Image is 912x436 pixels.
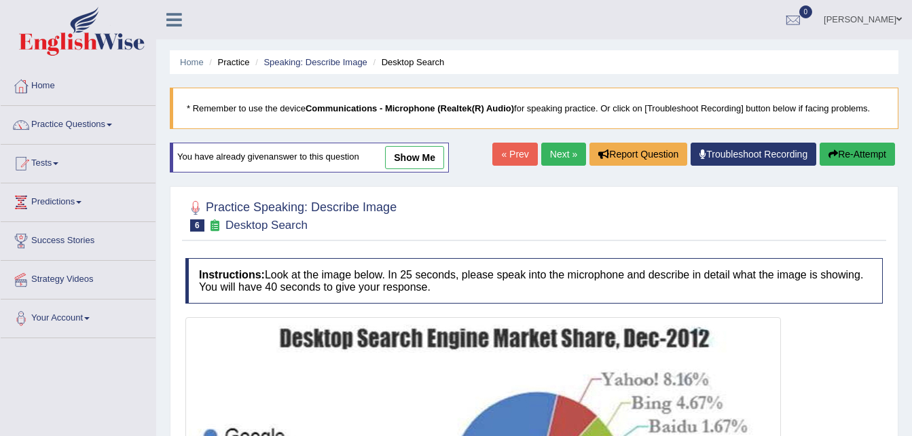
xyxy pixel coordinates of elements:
span: 6 [190,219,204,232]
a: « Prev [492,143,537,166]
a: show me [385,146,444,169]
button: Report Question [589,143,687,166]
a: Speaking: Describe Image [263,57,367,67]
a: Troubleshoot Recording [691,143,816,166]
a: Tests [1,145,156,179]
a: Strategy Videos [1,261,156,295]
button: Re-Attempt [820,143,895,166]
a: Your Account [1,299,156,333]
a: Home [1,67,156,101]
li: Desktop Search [369,56,444,69]
a: Next » [541,143,586,166]
b: Communications - Microphone (Realtek(R) Audio) [306,103,514,113]
small: Desktop Search [225,219,308,232]
li: Practice [206,56,249,69]
h2: Practice Speaking: Describe Image [185,198,397,232]
div: You have already given answer to this question [170,143,449,172]
a: Home [180,57,204,67]
small: Exam occurring question [208,219,222,232]
blockquote: * Remember to use the device for speaking practice. Or click on [Troubleshoot Recording] button b... [170,88,898,129]
a: Practice Questions [1,106,156,140]
h4: Look at the image below. In 25 seconds, please speak into the microphone and describe in detail w... [185,258,883,304]
a: Success Stories [1,222,156,256]
b: Instructions: [199,269,265,280]
span: 0 [799,5,813,18]
a: Predictions [1,183,156,217]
